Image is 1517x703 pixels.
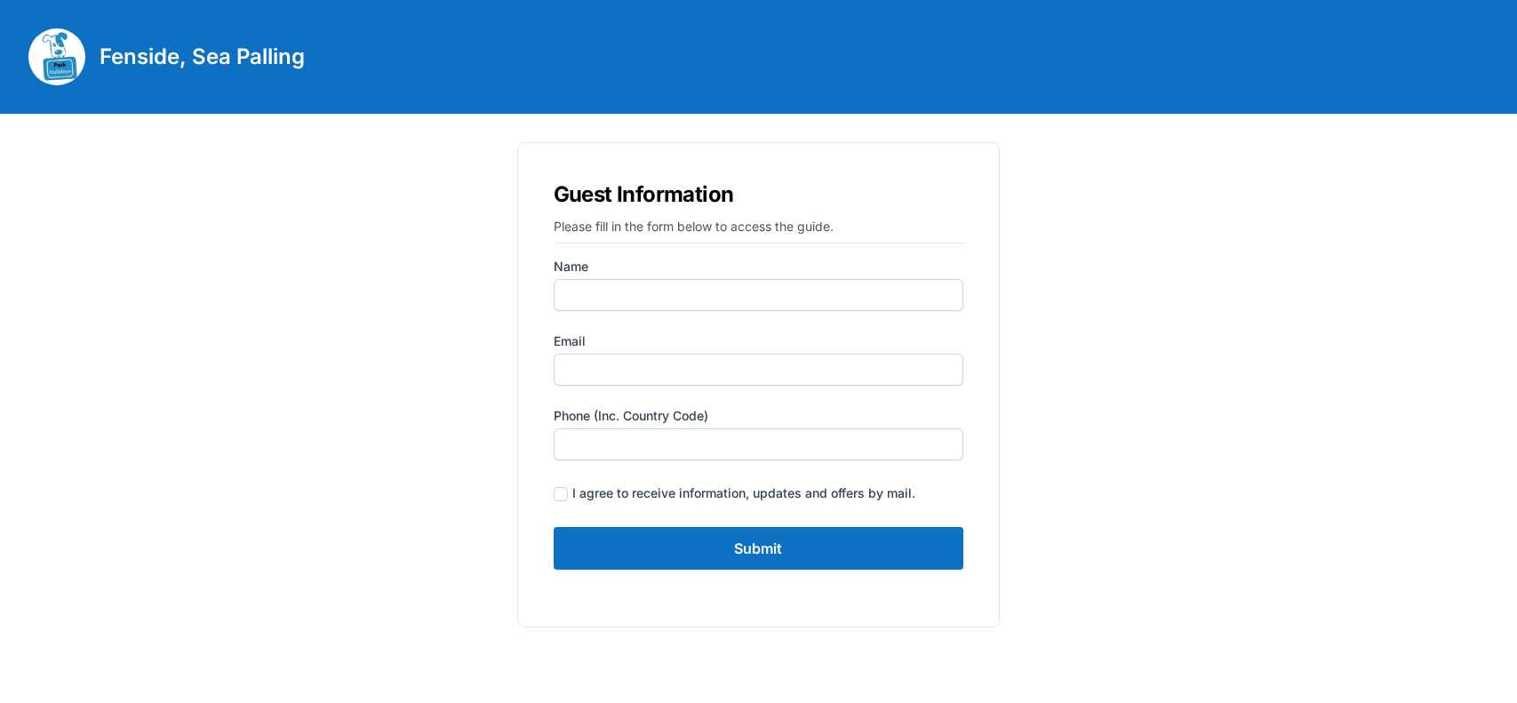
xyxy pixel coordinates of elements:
[554,218,964,244] p: Please fill in the form below to access the guide.
[554,332,964,350] label: Email
[28,28,85,85] img: fiaej3ugthpqhqzoa6t5lonslz2x
[100,43,305,71] h3: Fenside, Sea Palling
[554,258,964,276] label: Name
[28,28,305,85] a: Fenside, Sea Palling
[554,179,964,211] h1: Guest Information
[572,484,915,502] div: I agree to receive information, updates and offers by mail.
[554,527,964,570] input: Submit
[554,407,964,425] label: Phone (inc. country code)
